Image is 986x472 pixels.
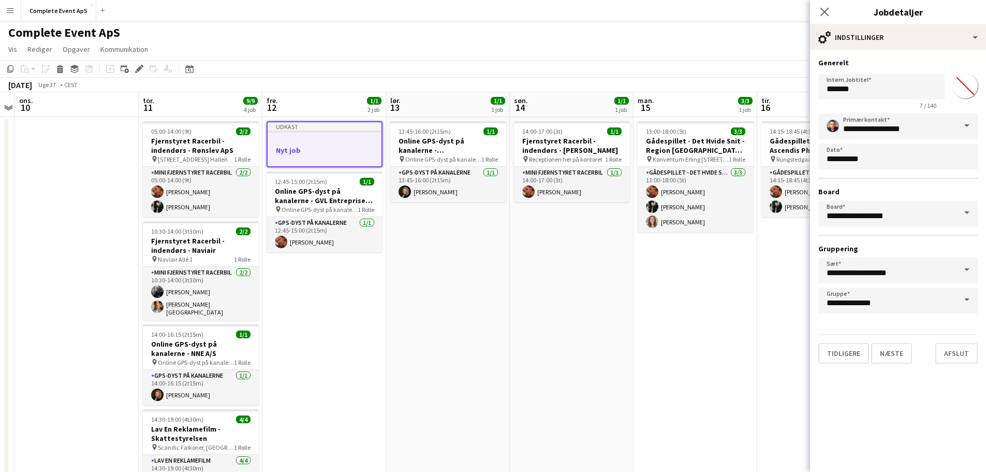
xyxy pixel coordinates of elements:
[23,42,56,56] a: Rediger
[358,206,374,213] span: 1 Rolle
[236,331,251,338] span: 1/1
[390,136,506,155] h3: Online GPS-dyst på kanalerne - [GEOGRAPHIC_DATA]
[8,80,32,90] div: [DATE]
[27,45,52,54] span: Rediger
[143,121,259,217] app-job-card: 05:00-14:00 (9t)2/2Fjernstyret Racerbil - indendørs - Rønslev ApS [STREET_ADDRESS] Hallen1 RolleM...
[234,155,251,163] span: 1 Rolle
[389,102,401,113] span: 13
[143,136,259,155] h3: Fjernstyret Racerbil - indendørs - Rønslev ApS
[8,45,17,54] span: Vis
[143,221,259,320] app-job-card: 10:30-14:00 (3t30m)2/2Fjernstyret Racerbil - indendørs - Naviair Naviair Allé 11 RolleMini Fjerns...
[776,155,852,163] span: Rungstedgaard, Rungsted [STREET_ADDRESS]
[653,155,729,163] span: Konventum Erling [STREET_ADDRESS]
[390,96,401,105] span: lør.
[738,97,753,105] span: 3/3
[638,96,654,105] span: man.
[143,324,259,405] app-job-card: 14:00-16:15 (2t15m)1/1Online GPS-dyst på kanalerne - NNE A/S Online GPS-dyst på kanalerne1 RolleG...
[935,343,978,364] button: Afslut
[151,127,192,135] span: 05:00-14:00 (9t)
[871,343,912,364] button: Næste
[638,121,754,232] app-job-card: 13:00-18:00 (5t)3/3Gådespillet - Det Hvide Snit - Region [GEOGRAPHIC_DATA] - CIMT - Digital Regul...
[405,155,481,163] span: Online GPS-dyst på kanalerne
[638,167,754,232] app-card-role: Gådespillet - Det Hvide Snit3/313:00-18:00 (5t)[PERSON_NAME][PERSON_NAME][PERSON_NAME]
[158,359,234,366] span: Online GPS-dyst på kanalerne
[367,97,381,105] span: 1/1
[514,167,630,202] app-card-role: Mini Fjernstyret Racerbil1/114:00-17:00 (3t)[PERSON_NAME]
[483,127,498,135] span: 1/1
[158,444,234,451] span: Scandic Falkoner, [GEOGRAPHIC_DATA]
[143,339,259,358] h3: Online GPS-dyst på kanalerne - NNE A/S
[514,136,630,155] h3: Fjernstyret Racerbil - indendørs - [PERSON_NAME]
[151,227,203,235] span: 10:30-14:00 (3t30m)
[615,106,628,113] div: 1 job
[18,102,33,113] span: 10
[4,42,21,56] a: Vis
[143,167,259,217] app-card-role: Mini Fjernstyret Racerbil2/205:00-14:00 (9t)[PERSON_NAME][PERSON_NAME]
[360,178,374,185] span: 1/1
[8,25,120,40] h1: Complete Event ApS
[512,102,528,113] span: 14
[234,255,251,263] span: 1 Rolle
[818,343,869,364] button: Tidligere
[810,25,986,50] div: Indstillinger
[158,155,228,163] span: [STREET_ADDRESS] Hallen
[267,171,382,252] app-job-card: 12:45-15:00 (2t15m)1/1Online GPS-dyst på kanalerne - GVL Entreprise A/S Online GPS-dyst på kanale...
[367,106,381,113] div: 2 job
[234,444,251,451] span: 1 Rolle
[19,96,33,105] span: ons.
[399,127,451,135] span: 13:45-16:00 (2t15m)
[390,167,506,202] app-card-role: GPS-dyst på kanalerne1/113:45-16:00 (2t15m)[PERSON_NAME]
[761,167,877,217] app-card-role: Gådespillet - Det Hvide Snit2/214:15-18:45 (4t30m)[PERSON_NAME][PERSON_NAME]
[911,102,945,109] span: 7 / 140
[236,227,251,235] span: 2/2
[646,127,686,135] span: 13:00-18:00 (5t)
[275,178,327,185] span: 12:45-15:00 (2t15m)
[64,81,78,89] div: CEST
[770,127,822,135] span: 14:15-18:45 (4t30m)
[818,244,978,253] h3: Gruppering
[638,136,754,155] h3: Gådespillet - Det Hvide Snit - Region [GEOGRAPHIC_DATA] - CIMT - Digital Regulering
[514,121,630,202] app-job-card: 14:00-17:00 (3t)1/1Fjernstyret Racerbil - indendørs - [PERSON_NAME] Receptionen her på kontoret1 ...
[158,255,193,263] span: Naviair Allé 1
[143,370,259,405] app-card-role: GPS-dyst på kanalerne1/114:00-16:15 (2t15m)[PERSON_NAME]
[491,97,505,105] span: 1/1
[151,416,203,423] span: 14:30-19:00 (4t30m)
[143,267,259,320] app-card-role: Mini Fjernstyret Racerbil2/210:30-14:00 (3t30m)[PERSON_NAME][PERSON_NAME][GEOGRAPHIC_DATA]
[818,58,978,67] h3: Generelt
[268,122,381,131] div: Udkast
[491,106,505,113] div: 1 job
[243,97,258,105] span: 9/9
[760,102,771,113] span: 16
[100,45,148,54] span: Kommunikation
[390,121,506,202] app-job-card: 13:45-16:00 (2t15m)1/1Online GPS-dyst på kanalerne - [GEOGRAPHIC_DATA] Online GPS-dyst på kanaler...
[143,236,259,255] h3: Fjernstyret Racerbil - indendørs - Naviair
[605,155,622,163] span: 1 Rolle
[234,359,251,366] span: 1 Rolle
[739,106,752,113] div: 1 job
[481,155,498,163] span: 1 Rolle
[514,96,528,105] span: søn.
[268,146,381,155] h3: Nyt job
[761,121,877,217] app-job-card: 14:15-18:45 (4t30m)2/2Gådespillet - Det Hvide Snit - Ascendis Pharma A/S Rungstedgaard, Rungsted ...
[96,42,152,56] a: Kommunikation
[34,81,60,89] span: Uge 37
[236,127,251,135] span: 2/2
[267,217,382,252] app-card-role: GPS-dyst på kanalerne1/112:45-15:00 (2t15m)[PERSON_NAME]
[636,102,654,113] span: 15
[143,424,259,443] h3: Lav En Reklamefilm - Skattestyrelsen
[141,102,154,113] span: 11
[267,96,278,105] span: fre.
[614,97,629,105] span: 1/1
[267,121,382,167] app-job-card: UdkastNyt job
[731,127,745,135] span: 3/3
[151,331,203,338] span: 14:00-16:15 (2t15m)
[21,1,96,21] button: Complete Event ApS
[244,106,257,113] div: 4 job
